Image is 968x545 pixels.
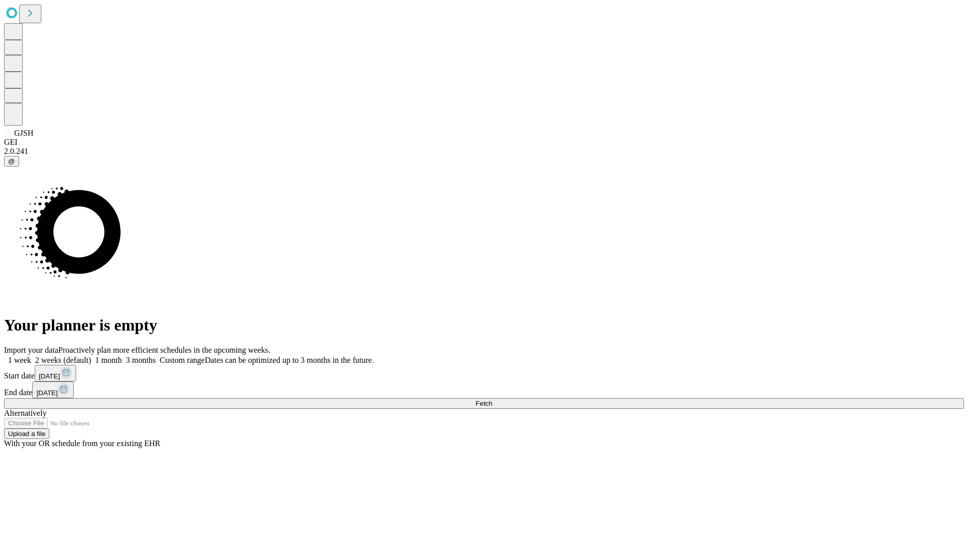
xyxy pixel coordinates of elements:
span: 2 weeks (default) [35,356,91,364]
span: With your OR schedule from your existing EHR [4,439,160,448]
button: [DATE] [32,381,74,398]
span: [DATE] [36,389,57,397]
button: Fetch [4,398,964,409]
span: Import your data [4,346,58,354]
span: 1 month [95,356,122,364]
button: [DATE] [35,365,76,381]
span: Proactively plan more efficient schedules in the upcoming weeks. [58,346,270,354]
span: @ [8,157,15,165]
span: Fetch [475,400,492,407]
span: Alternatively [4,409,46,417]
div: 2.0.241 [4,147,964,156]
span: 3 months [126,356,156,364]
span: 1 week [8,356,31,364]
span: Dates can be optimized up to 3 months in the future. [205,356,374,364]
span: GJSH [14,129,33,137]
h1: Your planner is empty [4,316,964,335]
div: GEI [4,138,964,147]
button: Upload a file [4,428,49,439]
div: Start date [4,365,964,381]
span: [DATE] [39,372,60,380]
button: @ [4,156,19,167]
div: End date [4,381,964,398]
span: Custom range [160,356,205,364]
